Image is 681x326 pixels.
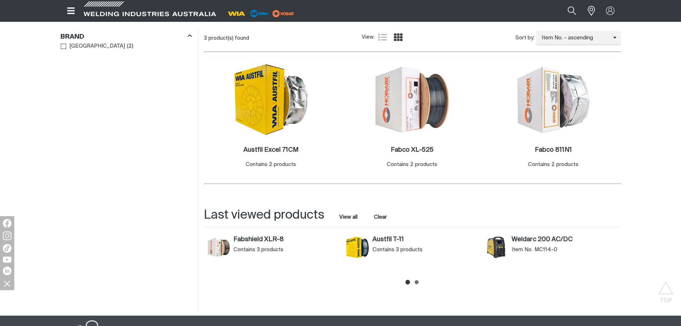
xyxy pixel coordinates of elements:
h2: Fabco XL-525 [391,147,434,153]
h2: Last viewed products [204,207,324,223]
img: YouTube [3,257,11,263]
article: Weldarc 200 AC/DC (MC114-0) [482,234,621,266]
img: TikTok [3,244,11,253]
section: Product list controls [204,29,621,47]
input: Product name or item number... [551,3,584,19]
div: Contains 3 products [372,246,478,253]
span: Item No. [512,246,533,253]
a: [GEOGRAPHIC_DATA] [61,42,125,51]
article: Fabshield XLR-8 (Fabshield XLR-8) [204,234,343,266]
a: Weldarc 200 AC/DC [512,236,617,244]
h2: Austfil Excel 71CM [243,147,298,153]
div: Brand [60,31,192,41]
div: Contains 2 products [246,161,296,169]
a: Fabco XL-525 [391,146,434,154]
img: miller [270,8,296,19]
img: Fabco XL-525 [374,61,450,138]
span: View: [362,33,375,42]
div: 3 [204,35,362,42]
img: Austfil T-11 [346,236,369,259]
article: Austfil T-11 (Austfil T-11) [342,234,482,266]
div: Contains 2 products [528,161,578,169]
a: Fabshield XLR-8 [233,236,339,244]
span: [GEOGRAPHIC_DATA] [69,42,125,50]
button: Clear all last viewed products [372,212,389,222]
img: Weldarc 200 AC/DC [485,236,508,259]
a: Austfil T-11 [372,236,478,244]
h3: Brand [60,33,84,41]
img: Instagram [3,232,11,240]
img: Fabco 811N1 [515,65,592,134]
div: Contains 2 products [387,161,437,169]
a: miller [270,11,296,16]
div: Contains 3 products [233,246,339,253]
a: Austfil Excel 71CM [243,146,298,154]
a: Fabco 811N1 [535,146,572,154]
a: List view [378,33,387,42]
aside: Filters [60,29,192,52]
img: Fabshield XLR-8 [207,236,230,259]
span: Item No. - ascending [536,34,613,42]
img: Austfil Excel 71CM [233,63,309,136]
button: Scroll to top [658,281,674,297]
img: LinkedIn [3,267,11,275]
a: View all last viewed products [339,214,357,221]
button: Search products [560,3,584,19]
ul: Brand [61,42,192,51]
span: MC114-0 [534,246,557,253]
h2: Fabco 811N1 [535,147,572,153]
span: product(s) found [208,35,249,41]
img: hide socials [1,277,13,289]
img: Facebook [3,219,11,228]
span: Sort by: [515,34,534,42]
span: ( 2 ) [127,42,133,50]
